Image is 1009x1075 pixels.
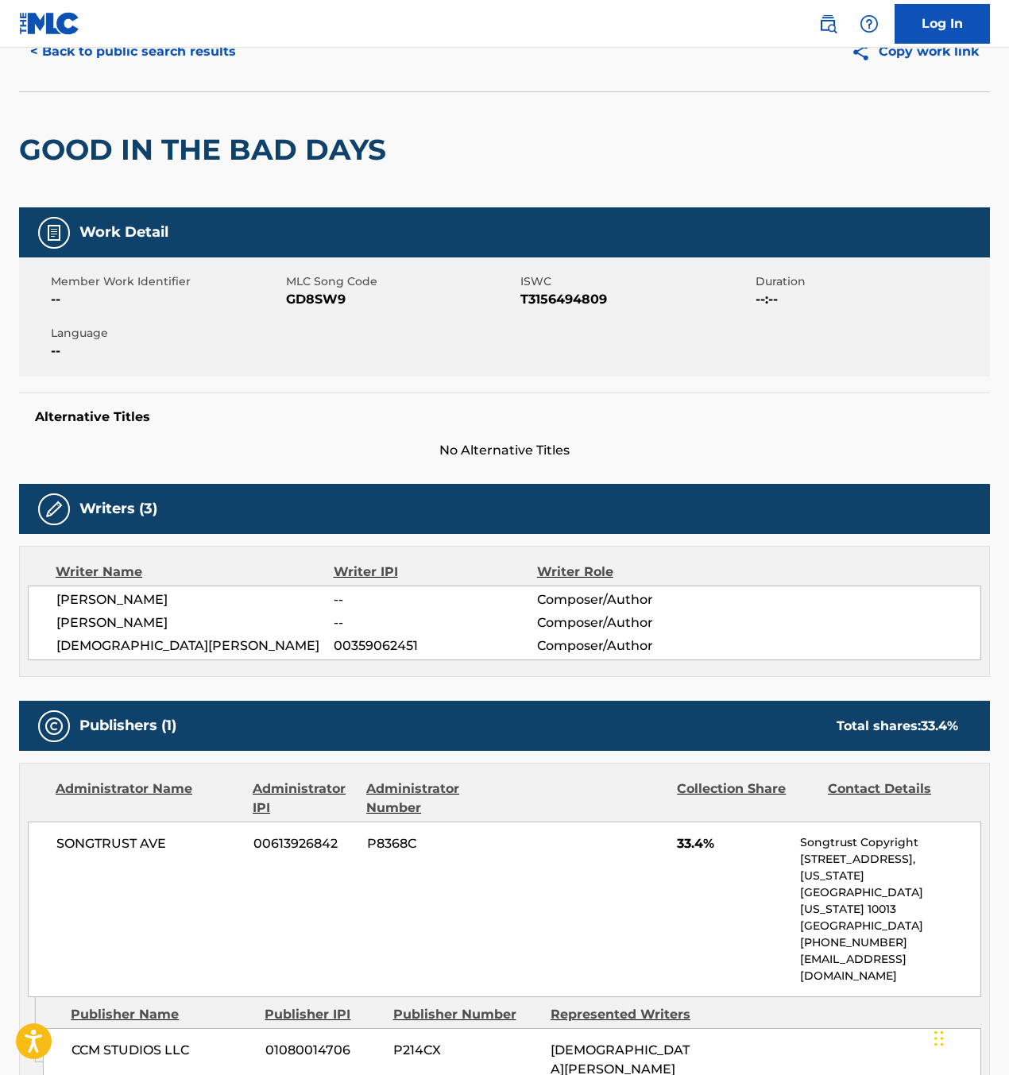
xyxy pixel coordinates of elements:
[934,1015,944,1062] div: Drag
[56,590,334,609] span: [PERSON_NAME]
[756,290,987,309] span: --:--
[800,851,980,868] p: [STREET_ADDRESS],
[840,32,990,72] button: Copy work link
[520,273,752,290] span: ISWC
[860,14,879,33] img: help
[537,636,722,655] span: Composer/Author
[71,1005,253,1024] div: Publisher Name
[35,409,974,425] h5: Alternative Titles
[51,342,282,361] span: --
[334,590,537,609] span: --
[44,717,64,736] img: Publishers
[56,563,334,582] div: Writer Name
[265,1005,381,1024] div: Publisher IPI
[44,500,64,519] img: Writers
[800,918,980,934] p: [GEOGRAPHIC_DATA]
[818,14,837,33] img: search
[51,325,282,342] span: Language
[334,636,537,655] span: 00359062451
[56,834,242,853] span: SONGTRUST AVE
[393,1041,539,1060] span: P214CX
[253,834,355,853] span: 00613926842
[79,717,176,735] h5: Publishers (1)
[800,934,980,951] p: [PHONE_NUMBER]
[520,290,752,309] span: T3156494809
[286,273,517,290] span: MLC Song Code
[19,32,247,72] button: < Back to public search results
[537,563,722,582] div: Writer Role
[79,500,157,518] h5: Writers (3)
[837,717,958,736] div: Total shares:
[19,441,990,460] span: No Alternative Titles
[19,12,80,35] img: MLC Logo
[51,290,282,309] span: --
[551,1005,696,1024] div: Represented Writers
[800,834,980,851] p: Songtrust Copyright
[756,273,987,290] span: Duration
[393,1005,539,1024] div: Publisher Number
[800,951,980,984] p: [EMAIL_ADDRESS][DOMAIN_NAME]
[921,718,958,733] span: 33.4 %
[19,132,394,168] h2: GOOD IN THE BAD DAYS
[79,223,168,242] h5: Work Detail
[366,779,505,818] div: Administrator Number
[537,590,722,609] span: Composer/Author
[72,1041,253,1060] span: CCM STUDIOS LLC
[56,779,241,818] div: Administrator Name
[800,868,980,918] p: [US_STATE][GEOGRAPHIC_DATA][US_STATE] 10013
[895,4,990,44] a: Log In
[334,563,537,582] div: Writer IPI
[851,42,879,62] img: Copy work link
[677,779,816,818] div: Collection Share
[51,273,282,290] span: Member Work Identifier
[56,636,334,655] span: [DEMOGRAPHIC_DATA][PERSON_NAME]
[44,223,64,242] img: Work Detail
[253,779,354,818] div: Administrator IPI
[677,834,788,853] span: 33.4%
[286,290,517,309] span: GD8SW9
[367,834,505,853] span: P8368C
[853,8,885,40] div: Help
[930,999,1009,1075] iframe: Chat Widget
[537,613,722,632] span: Composer/Author
[828,779,967,818] div: Contact Details
[56,613,334,632] span: [PERSON_NAME]
[265,1041,381,1060] span: 01080014706
[334,613,537,632] span: --
[812,8,844,40] a: Public Search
